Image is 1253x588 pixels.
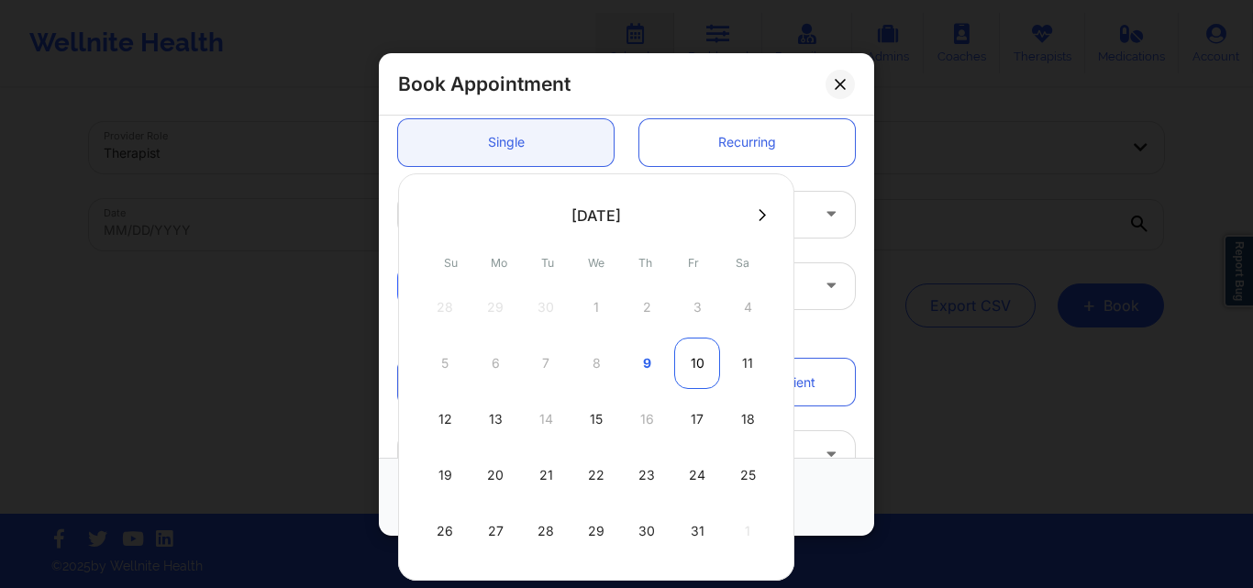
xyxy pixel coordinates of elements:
div: Thu Oct 23 2025 [624,449,670,501]
div: Sat Oct 25 2025 [725,449,771,501]
div: Wed Oct 15 2025 [573,394,619,445]
div: Sun Oct 26 2025 [422,505,468,557]
a: Single [398,118,614,165]
abbr: Monday [491,256,507,270]
div: Sun Oct 19 2025 [422,449,468,501]
div: [DATE] [571,206,621,225]
div: Mon Oct 27 2025 [472,505,518,557]
div: Wed Oct 22 2025 [573,449,619,501]
div: Fri Oct 24 2025 [674,449,720,501]
abbr: Friday [688,256,699,270]
div: Patient information: [385,327,868,346]
div: Sat Oct 11 2025 [725,338,771,389]
div: Wed Oct 29 2025 [573,505,619,557]
abbr: Thursday [638,256,652,270]
div: Sun Oct 12 2025 [422,394,468,445]
div: Thu Oct 09 2025 [624,338,670,389]
div: Fri Oct 17 2025 [674,394,720,445]
abbr: Wednesday [588,256,604,270]
div: Fri Oct 10 2025 [674,338,720,389]
div: Mon Oct 20 2025 [472,449,518,501]
h2: Book Appointment [398,72,571,96]
div: Tue Oct 21 2025 [523,449,569,501]
abbr: Tuesday [541,256,554,270]
div: Tue Oct 28 2025 [523,505,569,557]
abbr: Sunday [444,256,458,270]
div: Thu Oct 30 2025 [624,505,670,557]
div: Fri Oct 31 2025 [674,505,720,557]
abbr: Saturday [736,256,749,270]
a: Recurring [639,118,855,165]
div: Mon Oct 13 2025 [472,394,518,445]
div: Sat Oct 18 2025 [725,394,771,445]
